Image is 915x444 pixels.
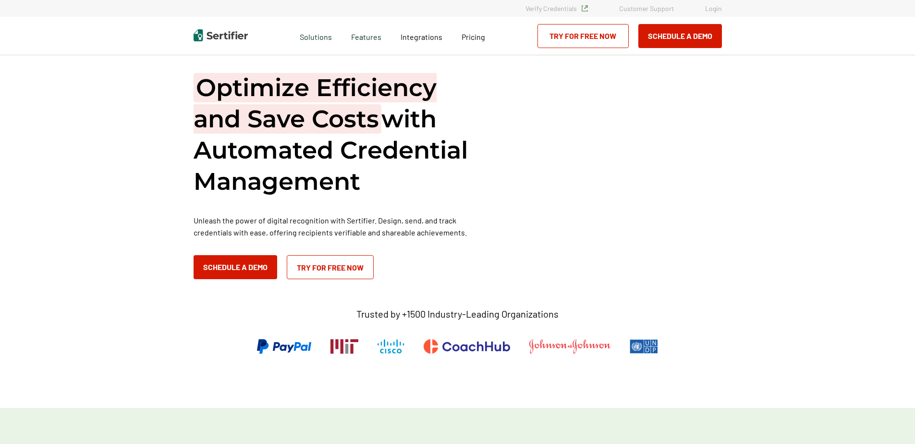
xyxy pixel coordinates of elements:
[300,30,332,42] span: Solutions
[351,30,381,42] span: Features
[582,5,588,12] img: Verified
[630,339,658,354] img: UNDP
[525,4,588,12] a: Verify Credentials
[287,255,374,279] a: Try for Free Now
[424,339,510,354] img: CoachHub
[194,29,248,41] img: Sertifier | Digital Credentialing Platform
[462,32,485,41] span: Pricing
[257,339,311,354] img: PayPal
[529,339,610,354] img: Johnson & Johnson
[705,4,722,12] a: Login
[462,30,485,42] a: Pricing
[194,73,437,134] span: Optimize Efficiency and Save Costs
[194,72,482,197] h1: with Automated Credential Management
[356,308,559,320] p: Trusted by +1500 Industry-Leading Organizations
[537,24,629,48] a: Try for Free Now
[330,339,358,354] img: Massachusetts Institute of Technology
[401,30,442,42] a: Integrations
[194,214,482,238] p: Unleash the power of digital recognition with Sertifier. Design, send, and track credentials with...
[378,339,404,354] img: Cisco
[619,4,674,12] a: Customer Support
[401,32,442,41] span: Integrations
